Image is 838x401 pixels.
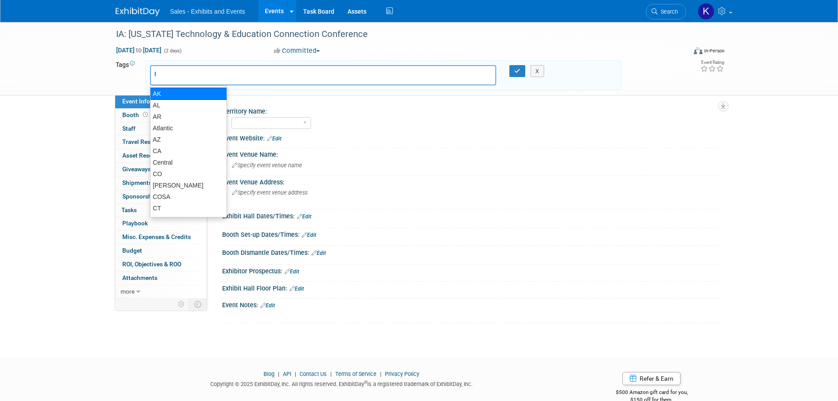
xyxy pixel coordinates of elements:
[115,149,207,162] a: Asset Reservations
[222,176,723,187] div: Event Venue Address:
[163,48,182,54] span: (2 days)
[115,244,207,258] a: Budget
[646,4,686,19] a: Search
[700,60,724,65] div: Event Rating
[232,189,307,196] span: Specify event venue address
[335,371,377,377] a: Terms of Service
[115,177,207,190] a: Shipments
[154,70,225,78] input: Type tag and hit enter
[263,371,274,377] a: Blog
[222,282,723,293] div: Exhibit Hall Floor Plan:
[150,191,227,202] div: COSA
[115,122,207,136] a: Staff
[122,274,157,281] span: Attachments
[694,47,703,54] img: Format-Inperson.png
[622,372,681,385] a: Refer & Earn
[174,298,189,310] td: Personalize Event Tab Strip
[115,217,207,230] a: Playbook
[115,204,207,217] a: Tasks
[150,122,227,134] div: Atlantic
[283,371,291,377] a: API
[311,250,326,256] a: Edit
[150,180,227,191] div: [PERSON_NAME]
[116,378,568,388] div: Copyright © 2025 ExhibitDay, Inc. All rights reserved. ExhibitDay is a registered trademark of Ex...
[150,202,227,214] div: CT
[222,298,723,310] div: Event Notes:
[113,26,673,42] div: IA: [US_STATE] Technology & Education Connection Conference
[122,98,172,105] span: Event Information
[150,157,227,168] div: Central
[115,109,207,122] a: Booth
[704,48,725,54] div: In-Person
[116,7,160,16] img: ExhibitDay
[115,95,207,108] a: Event Information
[634,46,725,59] div: Event Format
[122,125,135,132] span: Staff
[289,286,304,292] a: Edit
[271,46,323,55] button: Committed
[222,246,723,258] div: Booth Dismantle Dates/Times:
[116,60,137,90] td: Tags
[222,265,723,276] div: Exhibitor Prospectus:
[115,272,207,285] a: Attachments
[122,166,151,173] span: Giveaways
[141,111,150,118] span: Booth not reserved yet
[115,163,207,176] a: Giveaways
[122,233,191,240] span: Misc. Expenses & Credits
[121,206,137,213] span: Tasks
[300,371,327,377] a: Contact Us
[150,99,227,111] div: AL
[150,88,227,100] div: AK
[364,380,367,385] sup: ®
[150,214,227,225] div: DE
[121,288,135,295] span: more
[378,371,384,377] span: |
[115,258,207,271] a: ROI, Objectives & ROO
[293,371,298,377] span: |
[267,136,282,142] a: Edit
[150,168,227,180] div: CO
[115,231,207,244] a: Misc. Expenses & Credits
[276,371,282,377] span: |
[222,148,723,159] div: Event Venue Name:
[223,105,719,116] div: Territory Name:
[531,65,544,77] button: X
[189,298,207,310] td: Toggle Event Tabs
[302,232,316,238] a: Edit
[285,269,299,275] a: Edit
[122,220,148,227] span: Playbook
[385,371,419,377] a: Privacy Policy
[222,132,723,143] div: Event Website:
[122,138,176,145] span: Travel Reservations
[115,136,207,149] a: Travel Reservations
[150,111,227,122] div: AR
[170,8,245,15] span: Sales - Exhibits and Events
[260,302,275,309] a: Edit
[232,162,302,169] span: Specify event venue name
[122,111,150,118] span: Booth
[122,179,152,186] span: Shipments
[115,190,207,203] a: Sponsorships
[122,152,175,159] span: Asset Reservations
[222,228,723,239] div: Booth Set-up Dates/Times:
[122,193,160,200] span: Sponsorships
[150,134,227,145] div: AZ
[116,46,162,54] span: [DATE] [DATE]
[115,285,207,298] a: more
[122,261,181,268] span: ROI, Objectives & ROO
[698,3,714,20] img: Kara Haven
[658,8,678,15] span: Search
[328,371,334,377] span: |
[122,247,142,254] span: Budget
[150,145,227,157] div: CA
[135,47,143,54] span: to
[297,213,311,220] a: Edit
[222,210,723,221] div: Exhibit Hall Dates/Times:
